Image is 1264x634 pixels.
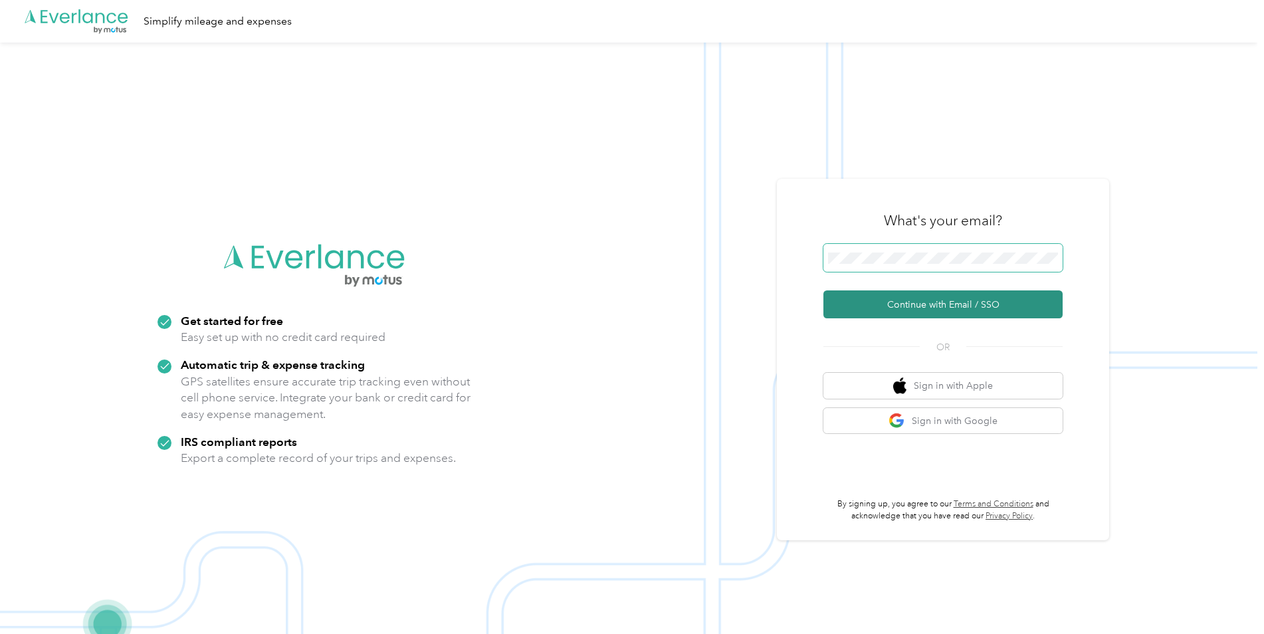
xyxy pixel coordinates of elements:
[986,511,1033,521] a: Privacy Policy
[181,329,385,346] p: Easy set up with no credit card required
[954,499,1033,509] a: Terms and Conditions
[181,314,283,328] strong: Get started for free
[181,435,297,449] strong: IRS compliant reports
[144,13,292,30] div: Simplify mileage and expenses
[893,377,906,394] img: apple logo
[823,290,1063,318] button: Continue with Email / SSO
[823,408,1063,434] button: google logoSign in with Google
[181,450,456,467] p: Export a complete record of your trips and expenses.
[889,413,905,429] img: google logo
[884,211,1002,230] h3: What's your email?
[823,498,1063,522] p: By signing up, you agree to our and acknowledge that you have read our .
[823,373,1063,399] button: apple logoSign in with Apple
[920,340,966,354] span: OR
[181,358,365,371] strong: Automatic trip & expense tracking
[181,373,471,423] p: GPS satellites ensure accurate trip tracking even without cell phone service. Integrate your bank...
